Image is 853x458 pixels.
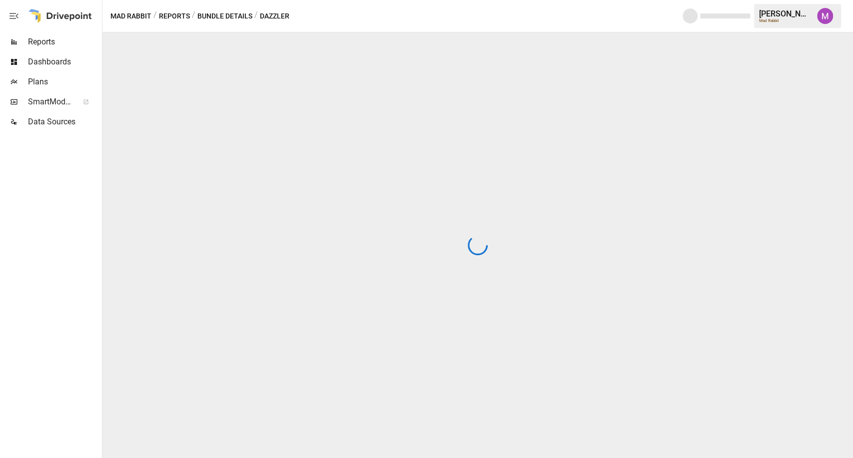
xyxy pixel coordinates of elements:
[28,76,100,88] span: Plans
[28,36,100,48] span: Reports
[28,116,100,128] span: Data Sources
[254,10,258,22] div: /
[192,10,195,22] div: /
[28,56,100,68] span: Dashboards
[817,8,833,24] img: Umer Muhammed
[197,10,252,22] button: Bundle Details
[110,10,151,22] button: Mad Rabbit
[71,94,78,107] span: ™
[811,2,839,30] button: Umer Muhammed
[159,10,190,22] button: Reports
[28,96,72,108] span: SmartModel
[759,18,811,23] div: Mad Rabbit
[759,9,811,18] div: [PERSON_NAME]
[153,10,157,22] div: /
